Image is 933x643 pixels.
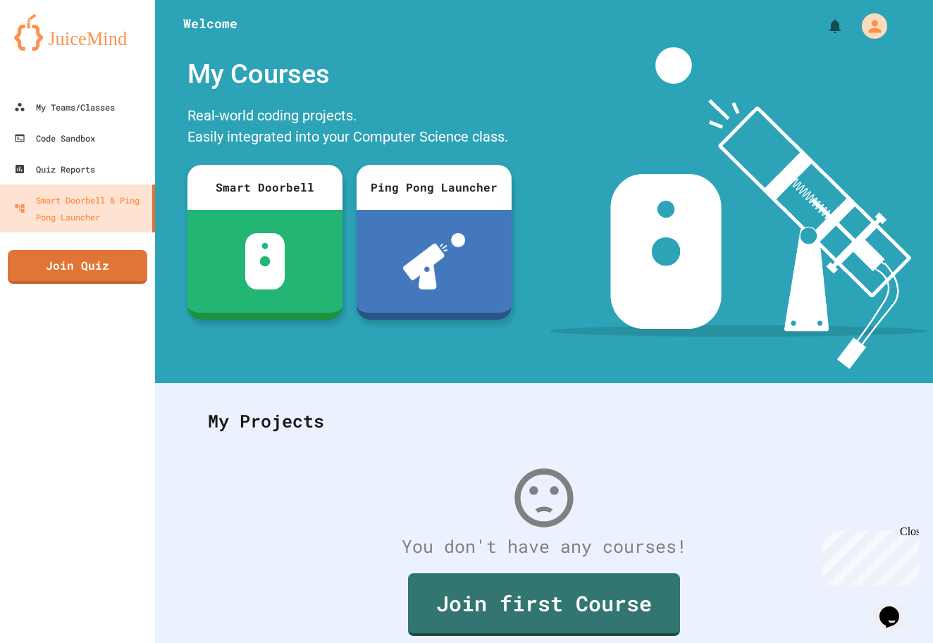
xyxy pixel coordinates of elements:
img: logo-orange.svg [14,14,141,51]
div: Ping Pong Launcher [357,165,512,210]
div: Real-world coding projects. Easily integrated into your Computer Science class. [180,101,519,154]
a: Join first Course [408,573,680,636]
div: Smart Doorbell [187,165,342,210]
div: You don't have any courses! [194,533,894,560]
img: sdb-white.svg [245,233,285,289]
div: Quiz Reports [14,161,95,177]
div: My Teams/Classes [14,99,115,116]
div: Smart Doorbell & Ping Pong Launcher [14,192,147,225]
div: My Courses [180,47,519,101]
a: Join Quiz [8,250,147,284]
div: My Projects [194,394,894,449]
div: My Account [847,10,891,42]
img: ppl-with-ball.png [403,233,466,289]
div: My Notifications [801,14,847,38]
iframe: chat widget [816,525,919,585]
iframe: chat widget [874,587,919,629]
div: Code Sandbox [14,130,95,146]
img: banner-image-my-projects.png [550,47,927,369]
div: Chat with us now!Close [6,6,97,89]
